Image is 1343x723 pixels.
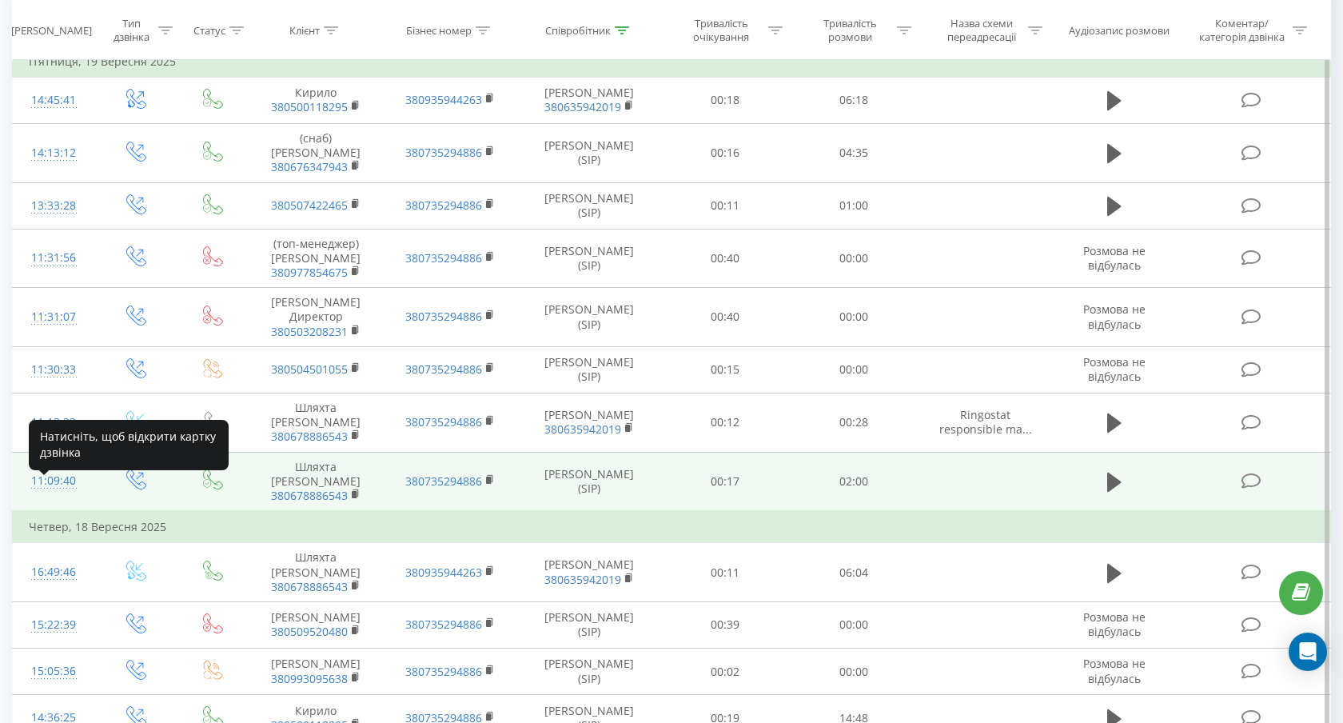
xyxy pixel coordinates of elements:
div: 13:33:28 [29,190,79,222]
td: Шляхта [PERSON_NAME] [249,393,383,453]
td: 00:00 [790,346,919,393]
td: 01:00 [790,182,919,229]
td: 00:17 [661,452,790,511]
a: 380509520480 [271,624,348,639]
a: 380977854675 [271,265,348,280]
div: Натисніть, щоб відкрити картку дзвінка [29,420,229,470]
span: Розмова не відбулась [1083,656,1146,685]
div: [PERSON_NAME] [11,23,92,37]
td: 00:28 [790,393,919,453]
a: 380507422465 [271,198,348,213]
span: Розмова не відбулась [1083,354,1146,384]
div: 11:09:40 [29,465,79,497]
div: Назва схеми переадресації [939,17,1024,44]
td: 00:11 [661,543,790,602]
td: 00:15 [661,346,790,393]
td: 00:40 [661,288,790,347]
td: [PERSON_NAME] (SIP) [517,452,661,511]
a: 380735294886 [405,250,482,266]
a: 380678886543 [271,488,348,503]
div: Співробітник [545,23,611,37]
td: [PERSON_NAME] (SIP) [517,649,661,695]
span: Ringostat responsible ma... [939,407,1032,437]
td: [PERSON_NAME] (SIP) [517,182,661,229]
td: 06:04 [790,543,919,602]
td: 02:00 [790,452,919,511]
td: 00:39 [661,601,790,648]
td: Шляхта [PERSON_NAME] [249,543,383,602]
td: 00:00 [790,229,919,288]
a: 380735294886 [405,414,482,429]
td: 00:18 [661,77,790,123]
a: 380735294886 [405,198,482,213]
td: 00:40 [661,229,790,288]
td: [PERSON_NAME] [517,543,661,602]
td: [PERSON_NAME] (SIP) [517,123,661,182]
span: Розмова не відбулась [1083,609,1146,639]
a: 380735294886 [405,309,482,324]
div: 14:45:41 [29,85,79,116]
td: 00:02 [661,649,790,695]
a: 380735294886 [405,617,482,632]
div: Тривалість очікування [679,17,764,44]
td: [PERSON_NAME] (SIP) [517,601,661,648]
div: 14:13:12 [29,138,79,169]
div: Тривалість розмови [807,17,893,44]
td: [PERSON_NAME] [517,77,661,123]
a: 380635942019 [544,572,621,587]
td: 00:00 [790,649,919,695]
div: Тип дзвінка [109,17,154,44]
td: 06:18 [790,77,919,123]
a: 380735294886 [405,361,482,377]
td: [PERSON_NAME] (SIP) [517,229,661,288]
div: 11:30:33 [29,354,79,385]
a: 380935944263 [405,565,482,580]
td: [PERSON_NAME] Директор [249,288,383,347]
a: 380678886543 [271,579,348,594]
td: 00:16 [661,123,790,182]
a: 380735294886 [405,664,482,679]
td: (снаб) [PERSON_NAME] [249,123,383,182]
td: 00:11 [661,182,790,229]
td: 00:00 [790,601,919,648]
td: Кирило [249,77,383,123]
a: 380935944263 [405,92,482,107]
td: [PERSON_NAME] (SIP) [517,288,661,347]
a: 380500118295 [271,99,348,114]
td: Четвер, 18 Вересня 2025 [13,511,1331,543]
td: [PERSON_NAME] [249,649,383,695]
div: Коментар/категорія дзвінка [1195,17,1289,44]
div: Аудіозапис розмови [1069,23,1170,37]
div: Open Intercom Messenger [1289,633,1327,671]
td: (топ-менеджер) [PERSON_NAME] [249,229,383,288]
div: 16:49:46 [29,557,79,588]
td: 04:35 [790,123,919,182]
td: [PERSON_NAME] [249,601,383,648]
td: [PERSON_NAME] [517,393,661,453]
div: 15:05:36 [29,656,79,687]
div: 11:13:33 [29,407,79,438]
td: Шляхта [PERSON_NAME] [249,452,383,511]
span: Розмова не відбулась [1083,302,1146,331]
a: 380635942019 [544,99,621,114]
td: 00:00 [790,288,919,347]
a: 380735294886 [405,473,482,489]
a: 380503208231 [271,324,348,339]
div: Клієнт [289,23,320,37]
td: [PERSON_NAME] (SIP) [517,346,661,393]
td: 00:12 [661,393,790,453]
td: П’ятниця, 19 Вересня 2025 [13,46,1331,78]
div: Статус [193,23,225,37]
div: 11:31:07 [29,302,79,333]
div: 15:22:39 [29,609,79,641]
span: Розмова не відбулась [1083,243,1146,273]
div: 11:31:56 [29,242,79,274]
a: 380993095638 [271,671,348,686]
a: 380735294886 [405,145,482,160]
a: 380635942019 [544,421,621,437]
a: 380678886543 [271,429,348,444]
a: 380676347943 [271,159,348,174]
div: Бізнес номер [406,23,472,37]
a: 380504501055 [271,361,348,377]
